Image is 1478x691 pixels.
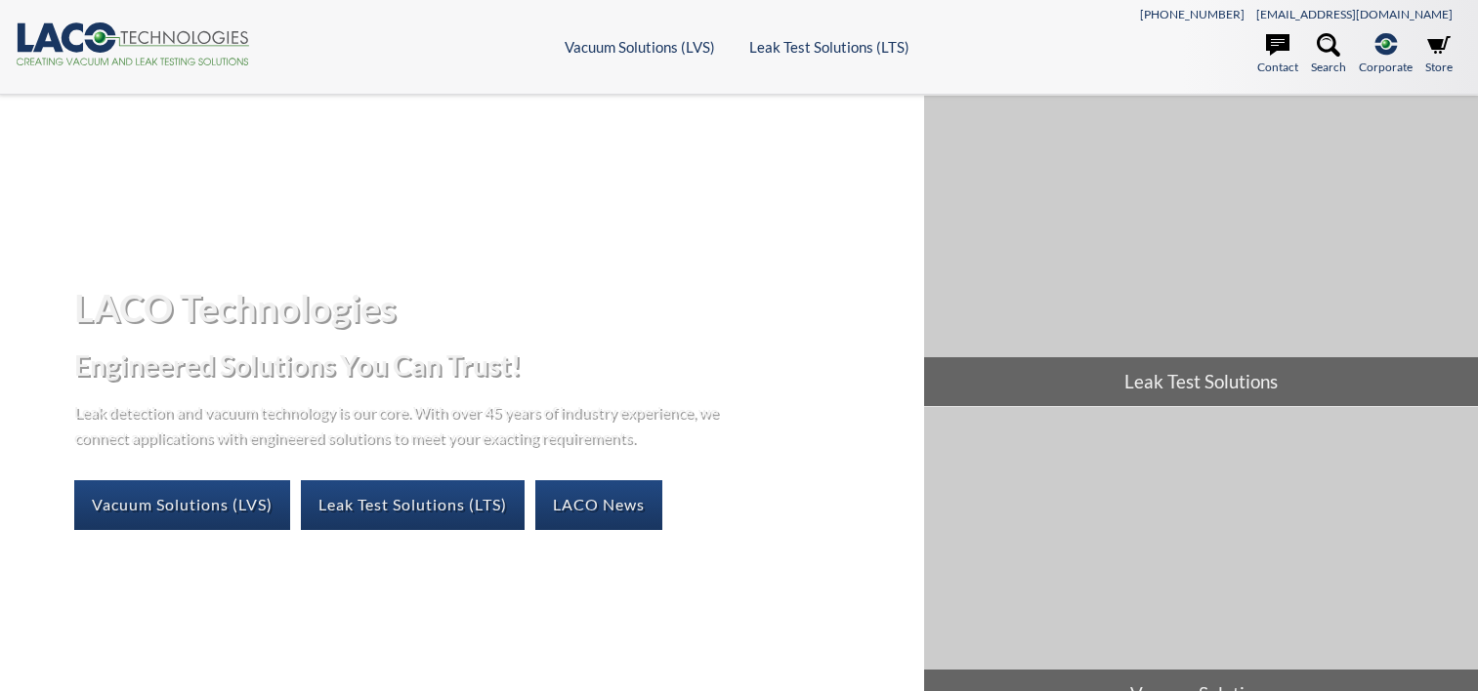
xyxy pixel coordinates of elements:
[1257,33,1298,76] a: Contact
[535,480,662,529] a: LACO News
[924,357,1478,406] span: Leak Test Solutions
[1256,7,1453,21] a: [EMAIL_ADDRESS][DOMAIN_NAME]
[565,38,715,56] a: Vacuum Solutions (LVS)
[1311,33,1346,76] a: Search
[74,347,908,384] h2: Engineered Solutions You Can Trust!
[301,480,525,529] a: Leak Test Solutions (LTS)
[74,480,290,529] a: Vacuum Solutions (LVS)
[1425,33,1453,76] a: Store
[1140,7,1245,21] a: [PHONE_NUMBER]
[74,284,908,332] h1: LACO Technologies
[749,38,909,56] a: Leak Test Solutions (LTS)
[924,96,1478,406] a: Leak Test Solutions
[74,399,729,449] p: Leak detection and vacuum technology is our core. With over 45 years of industry experience, we c...
[1359,58,1413,76] span: Corporate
